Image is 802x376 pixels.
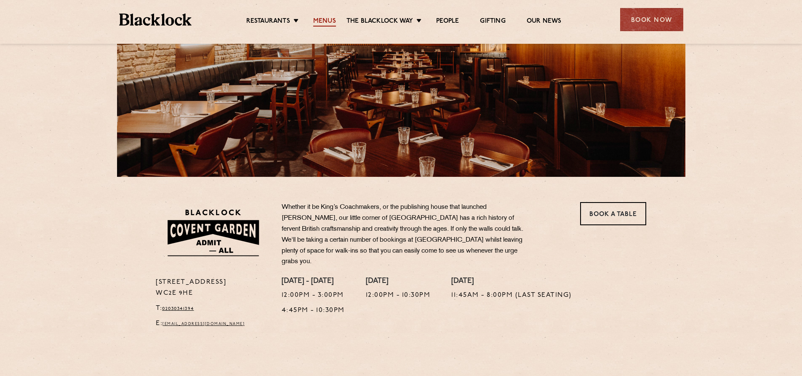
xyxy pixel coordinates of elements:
[163,322,245,326] a: [EMAIL_ADDRESS][DOMAIN_NAME]
[451,290,572,301] p: 11:45am - 8:00pm (Last Seating)
[620,8,683,31] div: Book Now
[580,202,646,225] a: Book a Table
[156,277,269,299] p: [STREET_ADDRESS] WC2E 9HE
[282,305,345,316] p: 4:45pm - 10:30pm
[119,13,192,26] img: BL_Textured_Logo-footer-cropped.svg
[282,202,530,267] p: Whether it be King’s Coachmakers, or the publishing house that launched [PERSON_NAME], our little...
[366,277,431,286] h4: [DATE]
[527,17,562,27] a: Our News
[313,17,336,27] a: Menus
[156,202,269,263] img: BLA_1470_CoventGarden_Website_Solid.svg
[436,17,459,27] a: People
[451,277,572,286] h4: [DATE]
[480,17,505,27] a: Gifting
[156,318,269,329] p: E:
[156,303,269,314] p: T:
[246,17,290,27] a: Restaurants
[346,17,413,27] a: The Blacklock Way
[366,290,431,301] p: 12:00pm - 10:30pm
[282,277,345,286] h4: [DATE] - [DATE]
[282,290,345,301] p: 12:00pm - 3:00pm
[162,306,194,311] a: 02030341394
